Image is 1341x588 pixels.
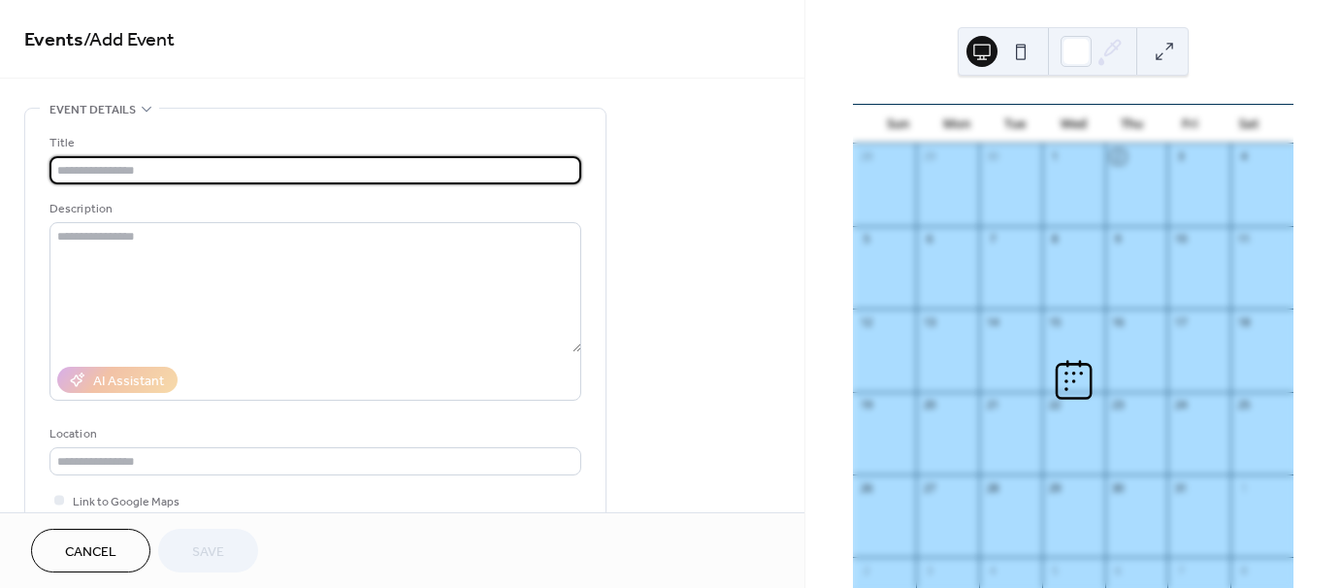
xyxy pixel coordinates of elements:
div: 1 [1048,149,1063,164]
div: Tue [986,105,1044,144]
div: 26 [859,480,873,495]
div: 20 [922,398,936,412]
span: / Add Event [83,21,175,59]
div: 1 [1236,480,1251,495]
div: 6 [922,232,936,246]
div: 12 [859,314,873,329]
div: 21 [985,398,999,412]
div: Description [49,199,577,219]
span: Cancel [65,542,116,563]
div: 8 [1236,563,1251,577]
div: Mon [927,105,985,144]
div: 5 [859,232,873,246]
span: Event details [49,100,136,120]
a: Events [24,21,83,59]
div: 8 [1048,232,1063,246]
button: Cancel [31,529,150,572]
div: 24 [1173,398,1188,412]
div: 5 [1048,563,1063,577]
div: 22 [1048,398,1063,412]
div: 7 [1173,563,1188,577]
div: 29 [922,149,936,164]
div: 3 [1173,149,1188,164]
div: 31 [1173,480,1188,495]
div: 4 [1236,149,1251,164]
div: Title [49,133,577,153]
div: 25 [1236,398,1251,412]
div: 29 [1048,480,1063,495]
div: Thu [1102,105,1161,144]
div: 9 [1111,232,1126,246]
div: Sat [1220,105,1278,144]
div: 18 [1236,314,1251,329]
div: 17 [1173,314,1188,329]
div: 6 [1111,563,1126,577]
div: 2 [859,563,873,577]
div: 16 [1111,314,1126,329]
div: 11 [1236,232,1251,246]
div: 30 [1111,480,1126,495]
div: 14 [985,314,999,329]
div: Fri [1161,105,1219,144]
div: 10 [1173,232,1188,246]
div: 2 [1111,149,1126,164]
div: Sun [868,105,927,144]
div: 23 [1111,398,1126,412]
div: 30 [985,149,999,164]
div: 27 [922,480,936,495]
div: 13 [922,314,936,329]
div: 15 [1048,314,1063,329]
div: Wed [1044,105,1102,144]
div: 28 [859,149,873,164]
div: 4 [985,563,999,577]
span: Link to Google Maps [73,492,180,512]
div: Location [49,424,577,444]
div: 3 [922,563,936,577]
div: 28 [985,480,999,495]
div: 7 [985,232,999,246]
div: 19 [859,398,873,412]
